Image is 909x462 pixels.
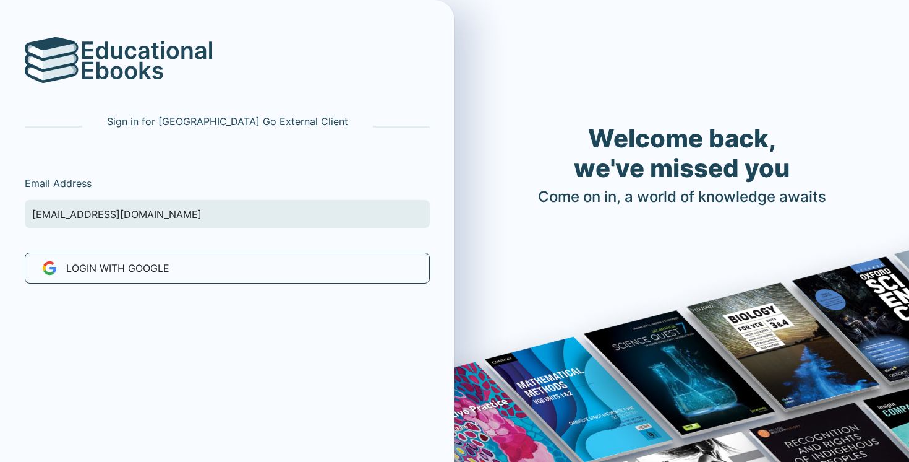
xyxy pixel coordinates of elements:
label: Email Address [25,176,92,191]
img: new-google-favicon.svg [33,261,57,276]
span: LOGIN WITH Google [66,261,169,276]
img: logo-text.svg [82,41,212,79]
h4: Come on in, a world of knowledge awaits [538,188,826,206]
img: logo.svg [25,37,79,83]
button: LOGIN WITH Google [25,253,430,284]
h1: Welcome back, we've missed you [538,124,826,183]
p: Sign in for [GEOGRAPHIC_DATA] Go External Client [107,114,348,129]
